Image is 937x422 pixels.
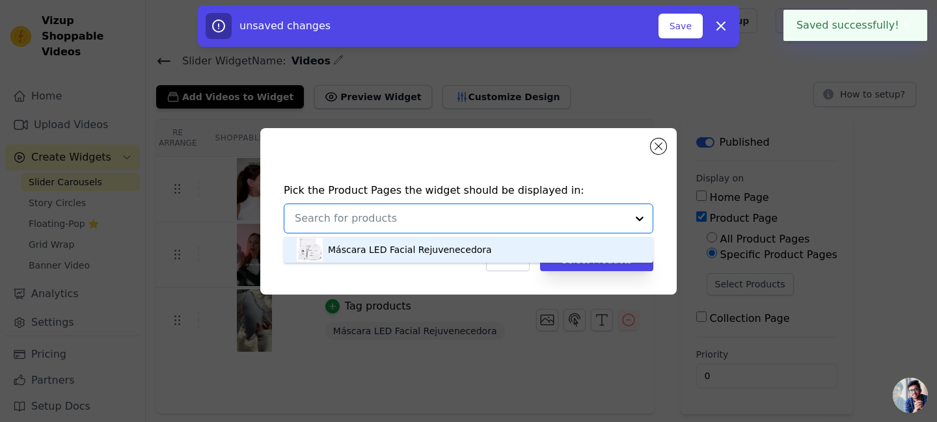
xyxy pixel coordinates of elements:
input: Search for products [295,211,627,226]
button: Save [659,14,703,38]
h4: Pick the Product Pages the widget should be displayed in: [284,183,653,198]
div: Máscara LED Facial Rejuvenecedora [328,243,492,256]
span: unsaved changes [239,20,331,32]
button: Close modal [651,138,666,154]
img: product thumbnail [297,237,323,263]
a: Chat abierto [893,378,928,413]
